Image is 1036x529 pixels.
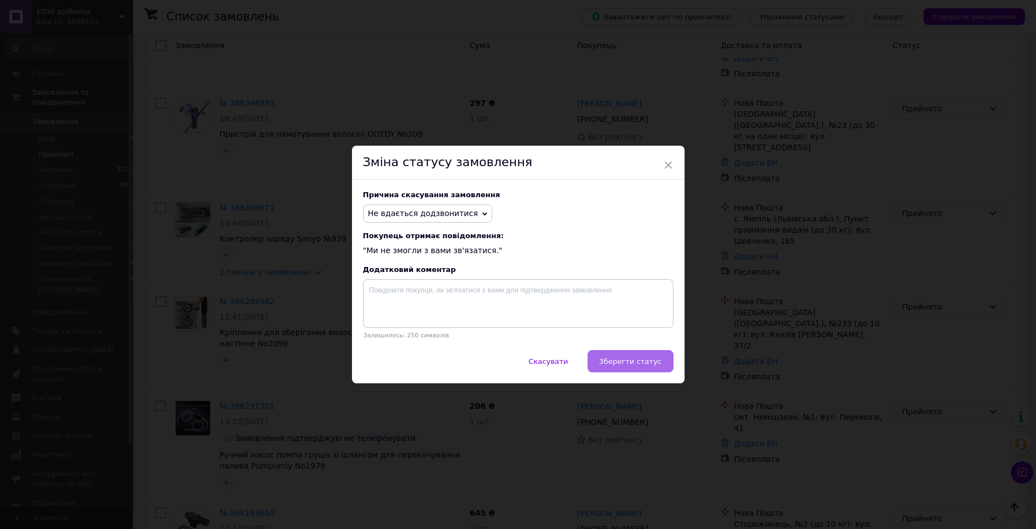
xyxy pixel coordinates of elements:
[363,232,673,256] div: "Ми не змогли з вами зв'язатися."
[363,191,673,199] div: Причина скасування замовлення
[664,156,673,174] span: ×
[363,332,673,339] p: Залишилось: 250 символів
[352,146,685,179] div: Зміна статусу замовлення
[363,265,673,274] div: Додатковий коментар
[368,209,478,218] span: Не вдається додзвонитися
[528,357,568,366] span: Скасувати
[517,350,579,372] button: Скасувати
[363,232,673,240] span: Покупець отримає повідомлення:
[588,350,673,372] button: Зберегти статус
[599,357,662,366] span: Зберегти статус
